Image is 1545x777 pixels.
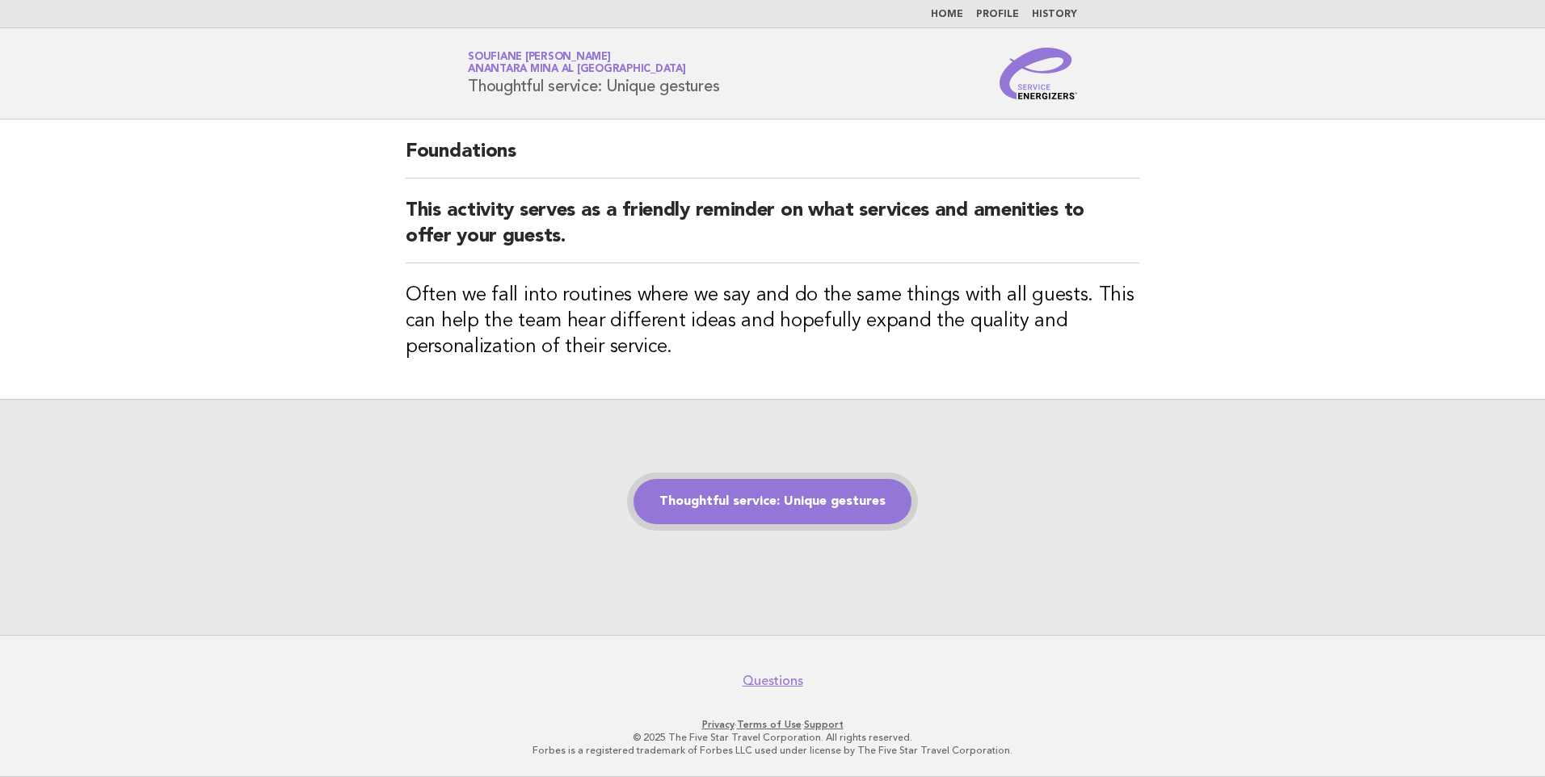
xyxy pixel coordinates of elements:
[278,744,1267,757] p: Forbes is a registered trademark of Forbes LLC used under license by The Five Star Travel Corpora...
[976,10,1019,19] a: Profile
[406,198,1139,263] h2: This activity serves as a friendly reminder on what services and amenities to offer your guests.
[743,673,803,689] a: Questions
[406,139,1139,178] h2: Foundations
[1032,10,1077,19] a: History
[468,52,686,74] a: Soufiane [PERSON_NAME]Anantara Mina al [GEOGRAPHIC_DATA]
[931,10,963,19] a: Home
[278,731,1267,744] p: © 2025 The Five Star Travel Corporation. All rights reserved.
[737,719,802,730] a: Terms of Use
[468,65,686,75] span: Anantara Mina al [GEOGRAPHIC_DATA]
[1000,48,1077,99] img: Service Energizers
[278,718,1267,731] p: · ·
[634,479,911,524] a: Thoughtful service: Unique gestures
[804,719,844,730] a: Support
[702,719,735,730] a: Privacy
[468,52,719,94] h1: Thoughtful service: Unique gestures
[406,283,1139,360] h3: Often we fall into routines where we say and do the same things with all guests. This can help th...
